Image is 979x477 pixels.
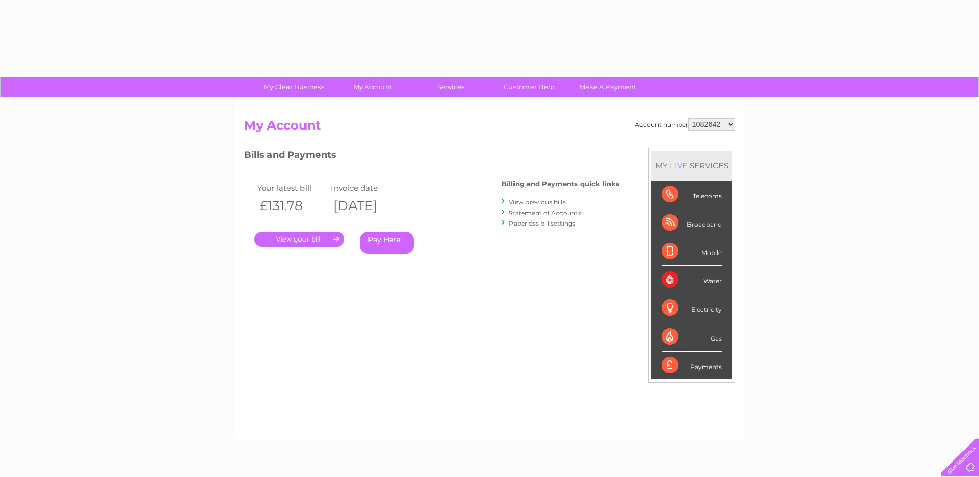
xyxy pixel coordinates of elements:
[487,77,572,97] a: Customer Help
[662,323,722,352] div: Gas
[360,232,414,254] a: Pay Here
[509,209,581,217] a: Statement of Accounts
[509,198,566,206] a: View previous bills
[328,195,403,216] th: [DATE]
[502,180,619,188] h4: Billing and Payments quick links
[244,148,619,166] h3: Bills and Payments
[254,181,329,195] td: Your latest bill
[662,181,722,209] div: Telecoms
[651,151,732,180] div: MY SERVICES
[509,219,575,227] a: Paperless bill settings
[565,77,650,97] a: Make A Payment
[662,209,722,237] div: Broadband
[408,77,493,97] a: Services
[328,181,403,195] td: Invoice date
[668,161,689,170] div: LIVE
[254,232,344,247] a: .
[330,77,415,97] a: My Account
[254,195,329,216] th: £131.78
[244,118,735,138] h2: My Account
[662,237,722,266] div: Mobile
[662,294,722,323] div: Electricity
[251,77,336,97] a: My Clear Business
[662,352,722,379] div: Payments
[635,118,735,131] div: Account number
[662,266,722,294] div: Water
